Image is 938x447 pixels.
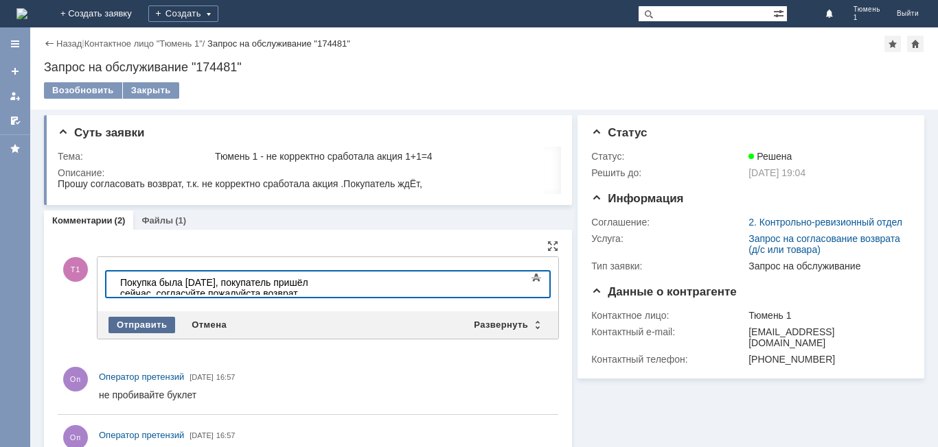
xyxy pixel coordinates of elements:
span: Т1 [63,257,88,282]
div: Контактный e-mail: [591,326,746,337]
span: Решена [748,151,792,162]
div: Тюмень 1 [748,310,904,321]
div: Статус: [591,151,746,162]
a: Контактное лицо "Тюмень 1" [84,38,203,49]
div: Решить до: [591,167,746,178]
span: Тюмень [854,5,880,14]
div: | [82,38,84,48]
div: На всю страницу [547,241,558,252]
div: Контактный телефон: [591,354,746,365]
span: [DATE] [190,373,214,381]
div: Запрос на обслуживание [748,261,904,271]
div: Тема: [58,151,212,162]
div: Запрос на обслуживание "174481" [207,38,350,49]
span: 16:57 [216,431,236,439]
div: Запрос на обслуживание "174481" [44,60,924,74]
span: Данные о контрагенте [591,285,737,298]
span: Оператор претензий [99,372,184,382]
div: Сделать домашней страницей [907,36,924,52]
div: Тип заявки: [591,261,746,271]
a: Перейти на домашнюю страницу [16,8,27,19]
a: 2. Контрольно-ревизионный отдел [748,217,902,228]
span: Показать панель инструментов [528,269,545,286]
div: [PHONE_NUMBER] [748,354,904,365]
a: Мои заявки [4,85,26,107]
div: Создать [148,5,218,22]
div: (2) [115,215,126,226]
a: Оператор претензий [99,370,184,384]
span: Статус [591,126,647,139]
div: [EMAIL_ADDRESS][DOMAIN_NAME] [748,326,904,348]
div: / [84,38,207,49]
a: Создать заявку [4,60,26,82]
span: [DATE] 19:04 [748,167,805,178]
a: Оператор претензий [99,428,184,442]
div: Описание: [58,167,556,178]
img: logo [16,8,27,19]
span: Информация [591,192,683,205]
span: 16:57 [216,373,236,381]
div: Услуга: [591,233,746,244]
div: Покупка была [DATE], покупатель пришёл сейчас, согласуйте пожалуйста возврат сейчас [5,5,201,38]
a: Файлы [141,215,173,226]
span: Суть заявки [58,126,144,139]
a: Мои согласования [4,110,26,132]
span: 1 [854,14,880,22]
span: [DATE] [190,431,214,439]
div: (1) [175,215,186,226]
span: Оператор претензий [99,430,184,440]
a: Комментарии [52,215,113,226]
div: Контактное лицо: [591,310,746,321]
div: Тюмень 1 - не корректно сработала акция 1+1=4 [215,151,553,162]
div: Соглашение: [591,217,746,228]
div: Добавить в избранное [884,36,901,52]
a: Назад [56,38,82,49]
a: Запрос на согласование возврата (д/с или товара) [748,233,900,255]
span: Расширенный поиск [773,6,787,19]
